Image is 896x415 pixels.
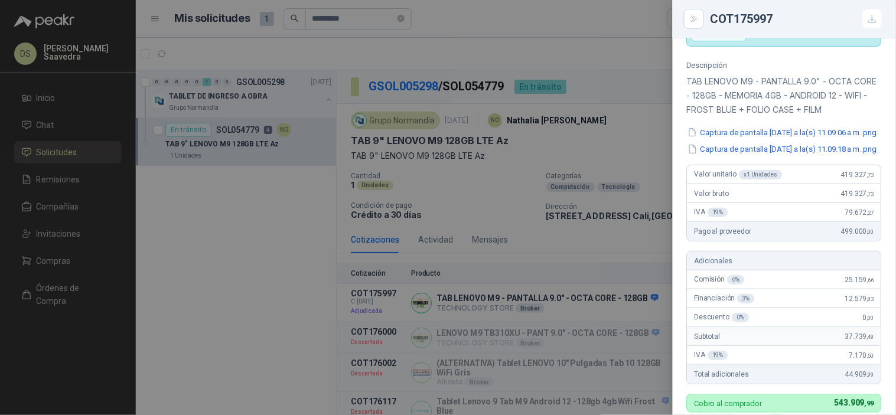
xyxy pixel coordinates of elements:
div: 3 % [738,294,755,303]
div: 0 % [732,313,750,322]
div: COT175997 [711,9,882,28]
p: TAB LENOVO M9 - PANTALLA 9.0" - OCTA CORE - 128GB - MEMORIA 4GB - ANDROID 12 - WIFI - FROST BLUE ... [687,74,882,117]
span: Valor bruto [695,189,729,198]
span: 543.909 [835,398,874,407]
div: x 1 Unidades [739,170,783,179]
span: ,49 [867,334,874,340]
span: ,66 [867,277,874,283]
span: 0 [864,313,874,322]
button: Captura de pantalla [DATE] a la(s) 11.09.06 a.m..png [687,126,878,139]
div: Adicionales [688,251,881,270]
span: Valor unitario [695,170,783,179]
span: 419.327 [841,189,874,198]
span: Comisión [695,275,745,285]
span: Financiación [695,294,755,303]
span: ,27 [867,210,874,216]
span: 79.672 [845,208,874,217]
div: Total adicionales [688,365,881,384]
span: ,73 [867,191,874,197]
span: 12.579 [845,295,874,303]
span: 37.739 [845,332,874,341]
button: Captura de pantalla [DATE] a la(s) 11.09.18 a.m..png [687,143,878,155]
span: 44.909 [845,370,874,378]
p: Descripción [687,61,882,70]
span: 25.159 [845,276,874,284]
span: IVA [695,208,728,217]
span: IVA [695,351,728,360]
div: 6 % [728,275,745,285]
span: Pago al proveedor [695,227,752,236]
button: Close [687,12,701,26]
div: 19 % [708,208,729,217]
div: 19 % [708,351,729,360]
span: 499.000 [841,227,874,236]
p: Cobro al comprador [695,400,763,407]
span: ,99 [865,400,874,407]
span: ,00 [867,315,874,321]
span: ,00 [867,228,874,235]
span: ,50 [867,352,874,359]
span: ,99 [867,371,874,378]
span: ,73 [867,172,874,178]
span: 419.327 [841,171,874,179]
span: 7.170 [849,351,874,360]
span: ,83 [867,296,874,302]
span: Subtotal [695,332,721,341]
span: Descuento [695,313,750,322]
